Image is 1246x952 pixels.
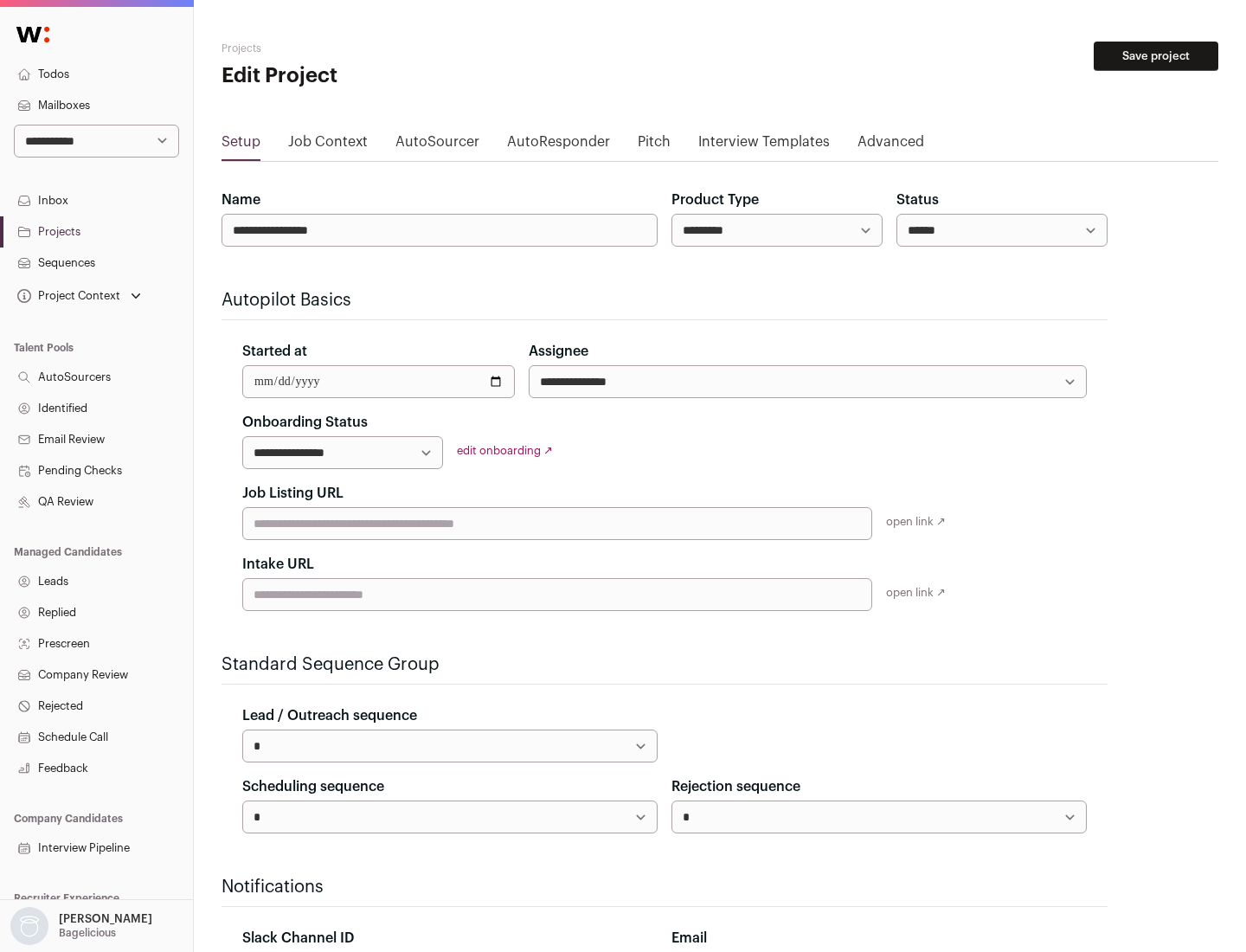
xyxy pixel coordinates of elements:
[7,907,156,945] button: Open dropdown
[698,132,830,159] a: Interview Templates
[242,412,368,433] label: Onboarding Status
[222,132,260,159] a: Setup
[242,705,417,726] label: Lead / Outreach sequence
[222,62,554,90] h1: Edit Project
[671,776,800,797] label: Rejection sequence
[529,341,588,362] label: Assignee
[242,928,354,949] label: Slack Channel ID
[59,926,116,940] p: Bagelicious
[10,907,48,945] img: nopic.png
[242,483,344,504] label: Job Listing URL
[1094,42,1218,71] button: Save project
[14,289,120,303] div: Project Context
[395,132,479,159] a: AutoSourcer
[222,653,1108,677] h2: Standard Sequence Group
[222,42,554,55] h2: Projects
[222,875,1108,899] h2: Notifications
[638,132,671,159] a: Pitch
[242,341,307,362] label: Started at
[222,288,1108,312] h2: Autopilot Basics
[857,132,924,159] a: Advanced
[7,17,59,52] img: Wellfound
[896,190,939,210] label: Status
[59,912,152,926] p: [PERSON_NAME]
[14,284,145,308] button: Open dropdown
[288,132,368,159] a: Job Context
[671,928,1087,949] div: Email
[242,554,314,575] label: Intake URL
[507,132,610,159] a: AutoResponder
[671,190,759,210] label: Product Type
[457,445,553,456] a: edit onboarding ↗
[222,190,260,210] label: Name
[242,776,384,797] label: Scheduling sequence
